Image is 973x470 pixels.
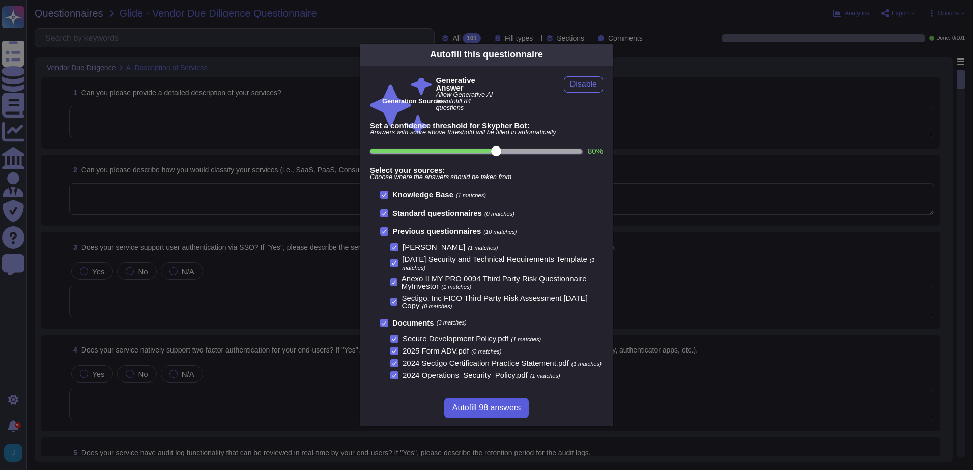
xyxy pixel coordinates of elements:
[444,398,529,418] button: Autofill 98 answers
[441,284,471,290] span: (1 matches)
[403,243,465,251] span: [PERSON_NAME]
[456,192,486,198] span: (1 matches)
[422,303,452,309] span: (0 matches)
[402,274,587,290] span: Anexo II MY PRO 0094 Third Party Risk Questionnaire MyInvestor
[370,174,603,181] span: Choose where the answers should be taken from
[392,319,434,327] b: Documents
[483,229,517,235] span: (10 matches)
[403,346,469,355] span: 2025 Form ADV.pdf
[511,336,541,342] span: (1 matches)
[570,80,597,89] span: Disable
[471,348,501,355] span: (0 matches)
[436,76,497,92] b: Generative Answer
[402,293,587,310] span: Sectigo, Inc FICO Third Party Risk Assessment [DATE] Copy
[382,97,448,105] b: Generation Sources :
[370,122,603,129] b: Set a confidence threshold for Skypher Bot:
[403,359,569,367] span: 2024 Sectigo Certification Practice Statement.pdf
[370,166,603,174] b: Select your sources:
[530,373,560,379] span: (1 matches)
[564,76,603,93] button: Disable
[403,371,528,379] span: 2024 Operations_Security_Policy.pdf
[437,320,467,326] span: (3 matches)
[392,209,482,217] b: Standard questionnaires
[392,190,453,199] b: Knowledge Base
[484,211,514,217] span: (0 matches)
[588,147,603,155] label: 80 %
[468,245,498,251] span: (1 matches)
[571,361,602,367] span: (1 matches)
[436,92,497,111] span: Allow Generative AI to autofill 84 questions
[392,227,481,236] b: Previous questionnaires
[452,404,521,412] span: Autofill 98 answers
[403,334,508,343] span: Secure Development Policy.pdf
[402,257,594,271] span: (1 matches)
[402,255,587,263] span: [DATE] Security and Technical Requirements Template
[430,48,543,62] div: Autofill this questionnaire
[370,129,603,136] span: Answers with score above threshold will be filled in automatically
